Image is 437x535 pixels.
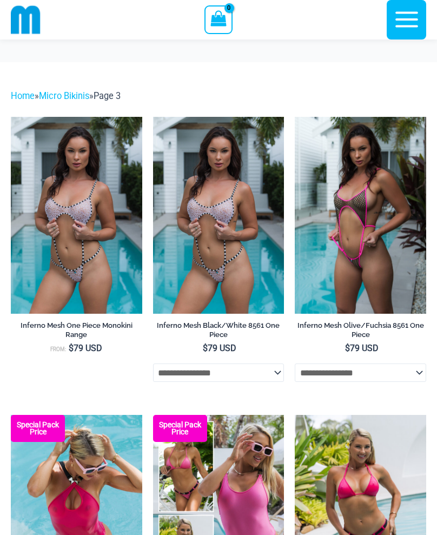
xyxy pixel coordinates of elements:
[203,343,208,353] span: $
[153,321,284,339] h2: Inferno Mesh Black/White 8561 One Piece
[69,343,74,353] span: $
[204,5,232,34] a: View Shopping Cart, empty
[153,321,284,343] a: Inferno Mesh Black/White 8561 One Piece
[50,346,66,352] span: From:
[11,5,41,35] img: cropped mm emblem
[11,117,142,314] a: Inferno Mesh Black White 8561 One Piece 05Inferno Mesh Olive Fuchsia 8561 One Piece 03Inferno Mes...
[69,343,102,353] bdi: 79 USD
[295,321,426,339] h2: Inferno Mesh Olive/Fuchsia 8561 One Piece
[345,343,379,353] bdi: 79 USD
[11,91,35,101] a: Home
[203,343,236,353] bdi: 79 USD
[153,117,284,314] a: Inferno Mesh Black White 8561 One Piece 05Inferno Mesh Black White 8561 One Piece 08Inferno Mesh ...
[11,117,142,314] img: Inferno Mesh Black White 8561 One Piece 05
[345,343,350,353] span: $
[153,117,284,314] img: Inferno Mesh Black White 8561 One Piece 05
[39,91,89,101] a: Micro Bikinis
[295,117,426,314] img: Inferno Mesh Olive Fuchsia 8561 One Piece 02
[11,321,142,339] h2: Inferno Mesh One Piece Monokini Range
[11,321,142,343] a: Inferno Mesh One Piece Monokini Range
[295,117,426,314] a: Inferno Mesh Olive Fuchsia 8561 One Piece 02Inferno Mesh Olive Fuchsia 8561 One Piece 07Inferno M...
[295,321,426,343] a: Inferno Mesh Olive/Fuchsia 8561 One Piece
[94,91,121,101] span: Page 3
[11,91,121,101] span: » »
[153,421,207,435] b: Special Pack Price
[11,421,65,435] b: Special Pack Price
